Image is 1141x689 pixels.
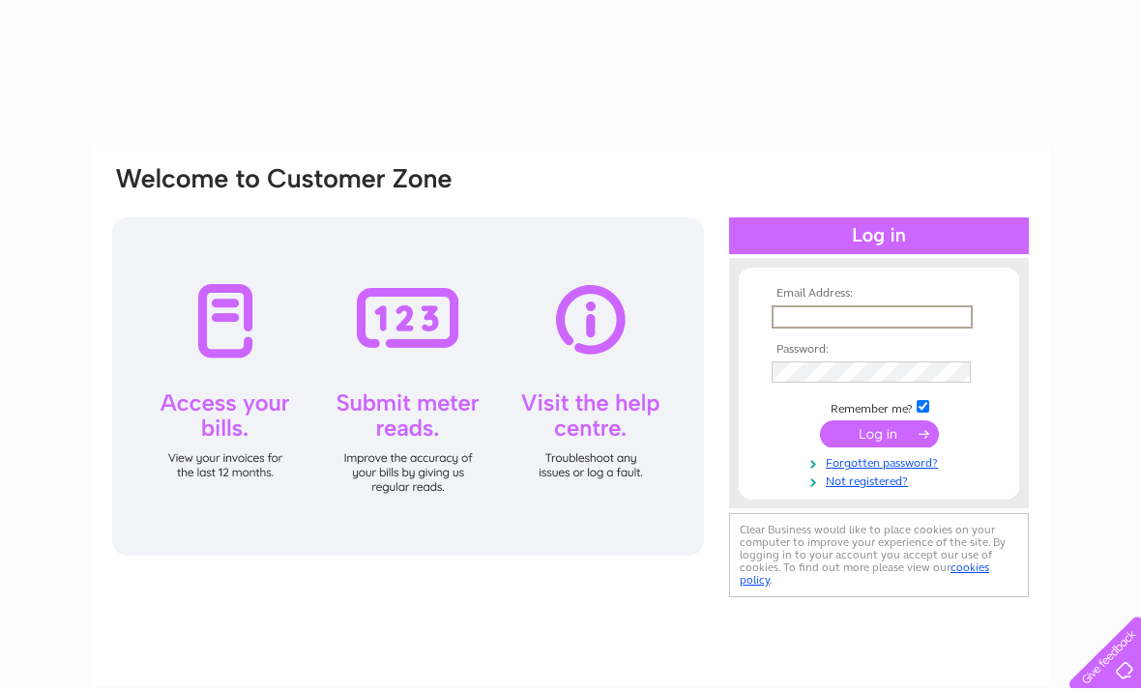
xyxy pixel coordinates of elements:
div: Clear Business would like to place cookies on your computer to improve your experience of the sit... [729,513,1029,597]
input: Submit [820,420,939,447]
th: Email Address: [767,287,991,301]
th: Password: [767,343,991,357]
a: Forgotten password? [772,452,991,471]
td: Remember me? [767,397,991,416]
a: Not registered? [772,471,991,489]
a: cookies policy [740,560,989,587]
